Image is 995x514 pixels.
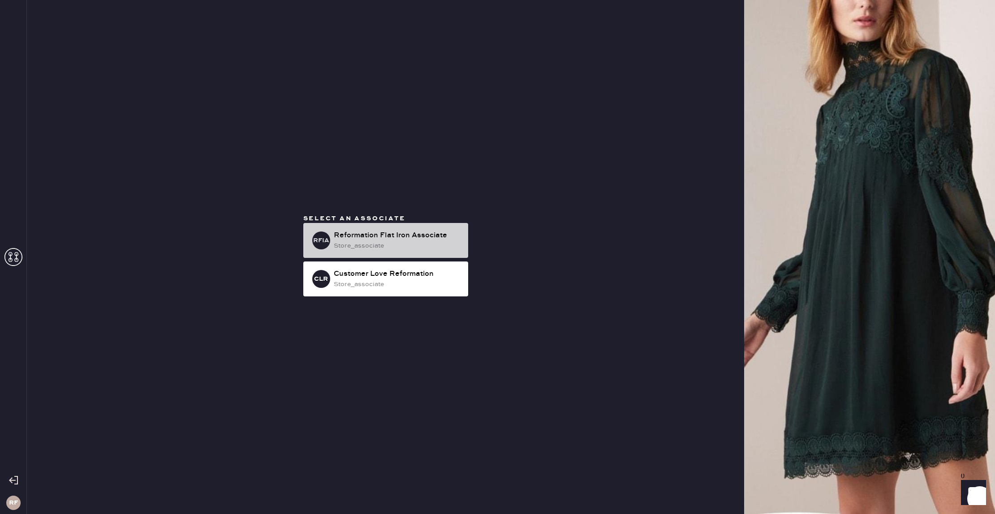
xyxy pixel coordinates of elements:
div: Reformation Flat Iron Associate [334,230,461,241]
span: Select an associate [303,214,405,223]
h3: RFIA [313,237,329,244]
div: store_associate [334,241,461,251]
iframe: Front Chat [952,474,991,512]
h3: CLR [314,276,328,282]
div: Customer Love Reformation [334,269,461,279]
div: store_associate [334,279,461,289]
h3: RF [9,500,18,506]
